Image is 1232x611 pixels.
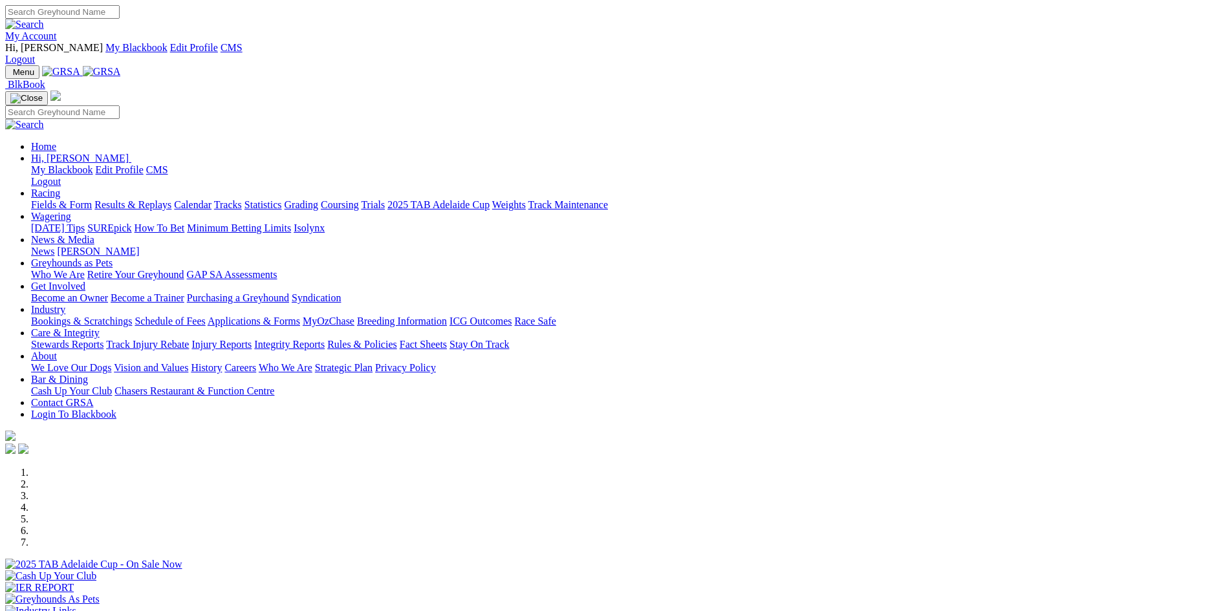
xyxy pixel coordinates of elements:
a: Vision and Values [114,362,188,373]
a: Stay On Track [449,339,509,350]
img: Cash Up Your Club [5,570,96,582]
a: Home [31,141,56,152]
a: ICG Outcomes [449,316,512,327]
span: Menu [13,67,34,77]
a: Breeding Information [357,316,447,327]
a: Racing [31,188,60,198]
img: twitter.svg [18,444,28,454]
div: News & Media [31,246,1227,257]
a: Rules & Policies [327,339,397,350]
a: Bookings & Scratchings [31,316,132,327]
a: Tracks [214,199,242,210]
div: Hi, [PERSON_NAME] [31,164,1227,188]
button: Toggle navigation [5,65,39,79]
a: History [191,362,222,373]
a: My Blackbook [31,164,93,175]
a: Strategic Plan [315,362,373,373]
a: [DATE] Tips [31,222,85,233]
img: GRSA [83,66,121,78]
img: Close [10,93,43,103]
div: Industry [31,316,1227,327]
a: SUREpick [87,222,131,233]
a: News [31,246,54,257]
a: Logout [5,54,35,65]
a: Who We Are [31,269,85,280]
a: Become an Owner [31,292,108,303]
a: Privacy Policy [375,362,436,373]
a: Coursing [321,199,359,210]
a: [PERSON_NAME] [57,246,139,257]
span: Hi, [PERSON_NAME] [31,153,129,164]
a: Contact GRSA [31,397,93,408]
a: Edit Profile [96,164,144,175]
a: Results & Replays [94,199,171,210]
input: Search [5,5,120,19]
a: Fact Sheets [400,339,447,350]
a: Get Involved [31,281,85,292]
img: 2025 TAB Adelaide Cup - On Sale Now [5,559,182,570]
a: 2025 TAB Adelaide Cup [387,199,490,210]
a: Grading [285,199,318,210]
a: GAP SA Assessments [187,269,277,280]
a: Logout [31,176,61,187]
a: Fields & Form [31,199,92,210]
a: CMS [221,42,243,53]
a: Schedule of Fees [135,316,205,327]
a: Cash Up Your Club [31,385,112,396]
img: logo-grsa-white.png [50,91,61,101]
a: Syndication [292,292,341,303]
div: Greyhounds as Pets [31,269,1227,281]
a: Track Injury Rebate [106,339,189,350]
a: Greyhounds as Pets [31,257,113,268]
span: BlkBook [8,79,45,90]
a: Care & Integrity [31,327,100,338]
span: Hi, [PERSON_NAME] [5,42,103,53]
a: Weights [492,199,526,210]
a: Minimum Betting Limits [187,222,291,233]
a: Trials [361,199,385,210]
a: Purchasing a Greyhound [187,292,289,303]
a: Become a Trainer [111,292,184,303]
a: Statistics [244,199,282,210]
a: Chasers Restaurant & Function Centre [114,385,274,396]
a: We Love Our Dogs [31,362,111,373]
a: About [31,350,57,361]
div: Bar & Dining [31,385,1227,397]
a: My Blackbook [105,42,168,53]
a: Stewards Reports [31,339,103,350]
button: Toggle navigation [5,91,48,105]
div: Get Involved [31,292,1227,304]
a: Calendar [174,199,211,210]
a: Careers [224,362,256,373]
a: Injury Reports [191,339,252,350]
a: Industry [31,304,65,315]
div: Care & Integrity [31,339,1227,350]
div: My Account [5,42,1227,65]
img: GRSA [42,66,80,78]
a: Wagering [31,211,71,222]
a: Applications & Forms [208,316,300,327]
div: Wagering [31,222,1227,234]
img: Search [5,19,44,30]
img: logo-grsa-white.png [5,431,16,441]
a: BlkBook [5,79,45,90]
a: How To Bet [135,222,185,233]
a: Track Maintenance [528,199,608,210]
div: Racing [31,199,1227,211]
a: My Account [5,30,57,41]
a: Retire Your Greyhound [87,269,184,280]
img: IER REPORT [5,582,74,594]
a: News & Media [31,234,94,245]
a: MyOzChase [303,316,354,327]
a: Race Safe [514,316,556,327]
a: Edit Profile [170,42,218,53]
a: CMS [146,164,168,175]
a: Hi, [PERSON_NAME] [31,153,131,164]
a: Who We Are [259,362,312,373]
div: About [31,362,1227,374]
a: Integrity Reports [254,339,325,350]
img: facebook.svg [5,444,16,454]
input: Search [5,105,120,119]
img: Search [5,119,44,131]
a: Bar & Dining [31,374,88,385]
